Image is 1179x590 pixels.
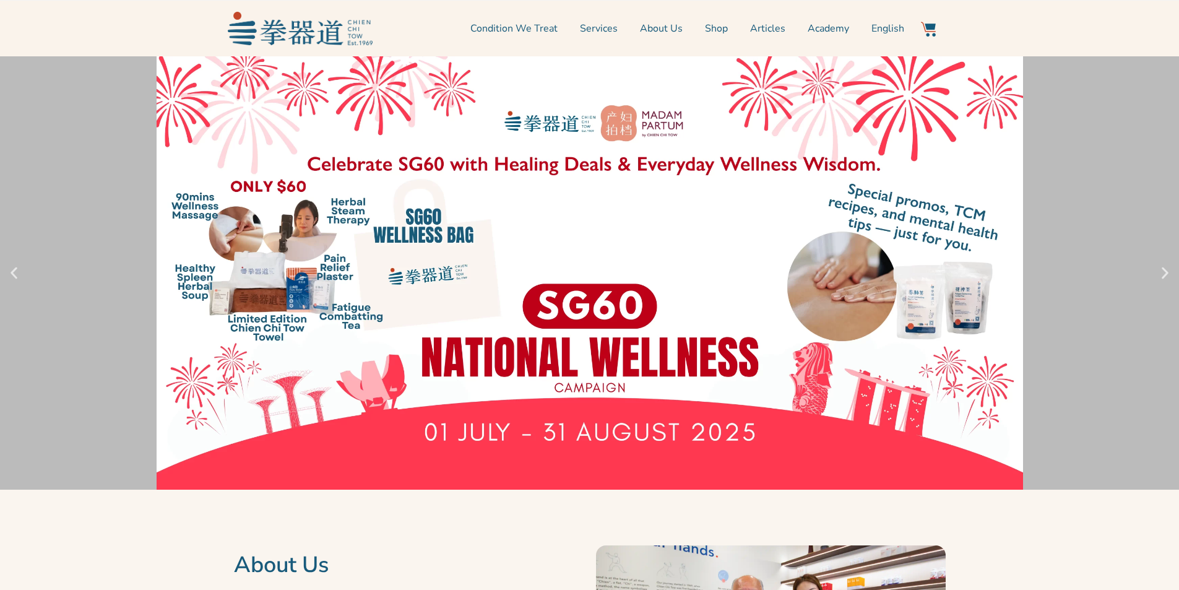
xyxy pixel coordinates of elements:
[234,552,584,579] h2: About Us
[6,266,22,281] div: Previous slide
[705,13,728,44] a: Shop
[640,13,683,44] a: About Us
[871,21,904,36] span: English
[379,13,905,44] nav: Menu
[871,13,904,44] a: English
[1157,266,1173,281] div: Next slide
[580,13,618,44] a: Services
[750,13,785,44] a: Articles
[470,13,558,44] a: Condition We Treat
[808,13,849,44] a: Academy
